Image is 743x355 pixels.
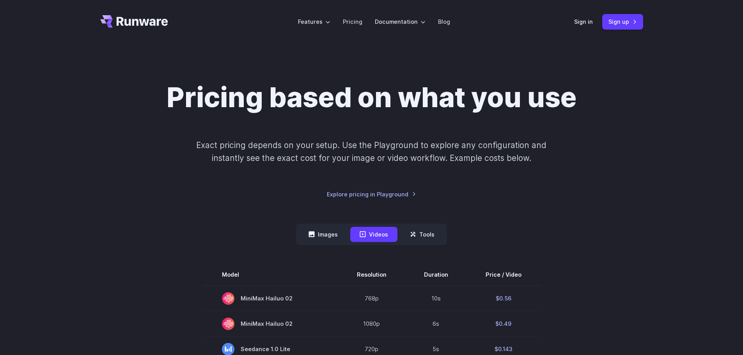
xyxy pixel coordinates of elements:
[100,15,168,28] a: Go to /
[401,227,444,242] button: Tools
[375,17,426,26] label: Documentation
[338,286,405,311] td: 768p
[405,286,467,311] td: 10s
[299,227,347,242] button: Images
[467,264,540,286] th: Price / Video
[203,264,338,286] th: Model
[405,264,467,286] th: Duration
[467,311,540,336] td: $0.49
[327,190,416,199] a: Explore pricing in Playground
[405,311,467,336] td: 6s
[181,139,561,165] p: Exact pricing depends on your setup. Use the Playground to explore any configuration and instantl...
[343,17,362,26] a: Pricing
[167,81,576,114] h1: Pricing based on what you use
[222,318,319,330] span: MiniMax Hailuo 02
[602,14,643,29] a: Sign up
[574,17,593,26] a: Sign in
[222,292,319,305] span: MiniMax Hailuo 02
[338,264,405,286] th: Resolution
[338,311,405,336] td: 1080p
[350,227,397,242] button: Videos
[298,17,330,26] label: Features
[467,286,540,311] td: $0.56
[438,17,450,26] a: Blog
